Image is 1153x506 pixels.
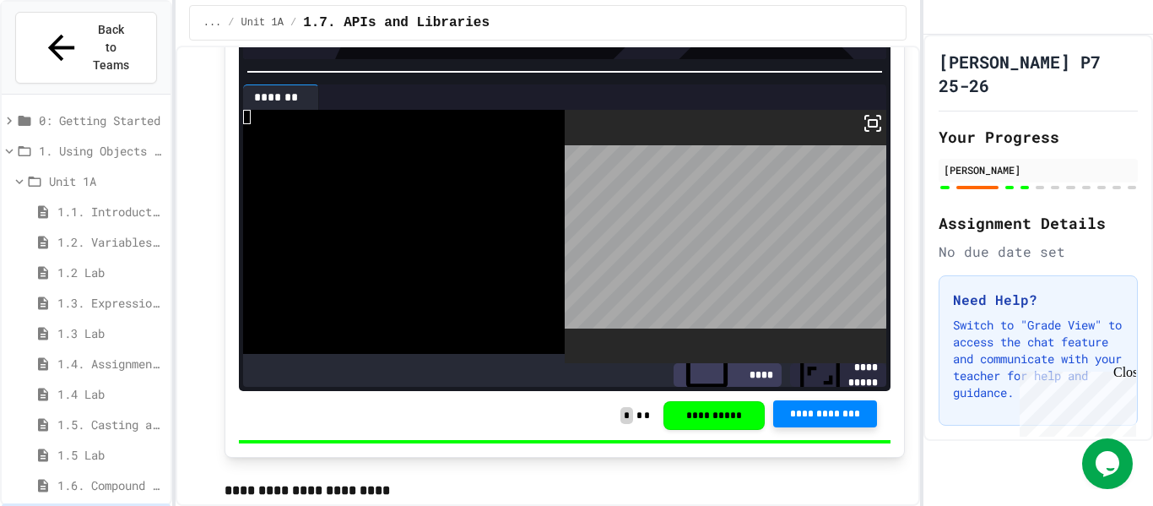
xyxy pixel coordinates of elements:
[57,264,164,281] span: 1.2 Lab
[57,294,164,312] span: 1.3. Expressions and Output [New]
[953,317,1123,401] p: Switch to "Grade View" to access the chat feature and communicate with your teacher for help and ...
[57,385,164,403] span: 1.4 Lab
[203,16,222,30] span: ...
[57,203,164,220] span: 1.1. Introduction to Algorithms, Programming, and Compilers
[228,16,234,30] span: /
[1013,365,1136,437] iframe: chat widget
[241,16,284,30] span: Unit 1A
[939,242,1138,262] div: No due date set
[953,290,1123,310] h3: Need Help?
[944,162,1133,177] div: [PERSON_NAME]
[57,416,164,433] span: 1.5. Casting and Ranges of Values
[57,355,164,373] span: 1.4. Assignment and Input
[91,21,131,74] span: Back to Teams
[939,125,1138,149] h2: Your Progress
[57,446,164,464] span: 1.5 Lab
[57,476,164,494] span: 1.6. Compound Assignment Operators
[49,172,164,190] span: Unit 1A
[39,142,164,160] span: 1. Using Objects and Methods
[303,13,490,33] span: 1.7. APIs and Libraries
[939,211,1138,235] h2: Assignment Details
[939,50,1138,97] h1: [PERSON_NAME] P7 25-26
[39,112,164,129] span: 0: Getting Started
[7,7,116,107] div: Chat with us now!Close
[1082,438,1136,489] iframe: chat widget
[290,16,296,30] span: /
[57,324,164,342] span: 1.3 Lab
[57,233,164,251] span: 1.2. Variables and Data Types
